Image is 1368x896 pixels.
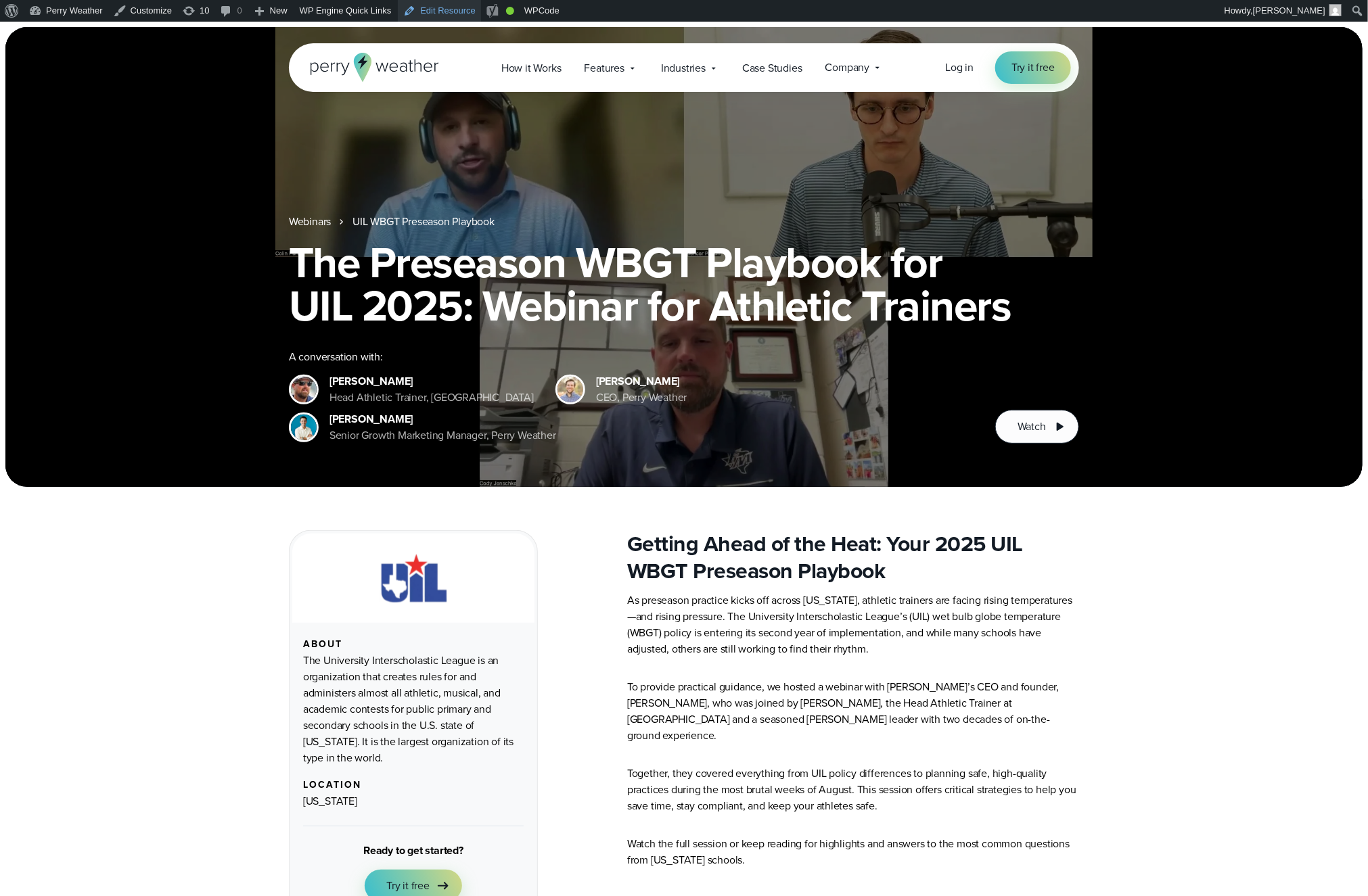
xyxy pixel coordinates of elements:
a: Webinars [289,214,331,230]
h1: The Preseason WBGT Playbook for UIL 2025: Webinar for Athletic Trainers [289,241,1079,327]
div: About [303,639,524,650]
div: CEO, Perry Weather [596,390,687,406]
a: Case Studies [731,54,814,82]
span: Log in [945,60,974,75]
a: UIL WBGT Preseason Playbook [352,214,495,230]
p: As preseason practice kicks off across [US_STATE], athletic trainers are facing rising temperatur... [627,592,1079,657]
div: [PERSON_NAME] [329,373,534,390]
h2: Getting Ahead of the Heat: Your 2025 UIL WBGT Preseason Playbook [627,530,1079,584]
img: Colin Perry, CEO of Perry Weather [557,377,583,402]
div: Head Athletic Trainer, [GEOGRAPHIC_DATA] [329,390,534,406]
span: How it Works [501,60,562,76]
div: Location [303,780,524,791]
nav: Breadcrumb [289,214,1079,230]
span: Features [585,60,624,76]
button: Watch [995,410,1079,444]
span: Watch [1018,419,1046,435]
div: The University Interscholastic League is an organization that creates rules for and administers a... [303,653,524,766]
div: Senior Growth Marketing Manager, Perry Weather [329,427,556,444]
p: Together, they covered everything from UIL policy differences to planning safe, high-quality prac... [627,765,1079,814]
span: Try it free [386,878,430,894]
a: Log in [945,60,974,76]
img: UIL.svg [368,550,459,607]
span: [PERSON_NAME] [1253,5,1325,16]
div: [PERSON_NAME] [329,411,556,427]
img: cody-henschke-headshot [291,377,317,402]
a: How it Works [490,54,573,82]
span: Case Studies [742,60,802,76]
a: Try it free [995,51,1071,84]
p: To provide practical guidance, we hosted a webinar with [PERSON_NAME]’s CEO and founder, [PERSON_... [627,679,1079,744]
img: Spencer Patton, Perry Weather [291,415,317,440]
span: Try it free [1011,60,1055,76]
span: Company [825,60,870,76]
p: Watch the full session or keep reading for highlights and answers to the most common questions fr... [627,836,1079,868]
div: Good [506,7,514,15]
div: A conversation with: [289,349,974,365]
div: [US_STATE] [303,793,524,809]
div: [PERSON_NAME] [596,373,687,390]
span: Industries [661,60,706,76]
div: Ready to get started? [363,843,463,859]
